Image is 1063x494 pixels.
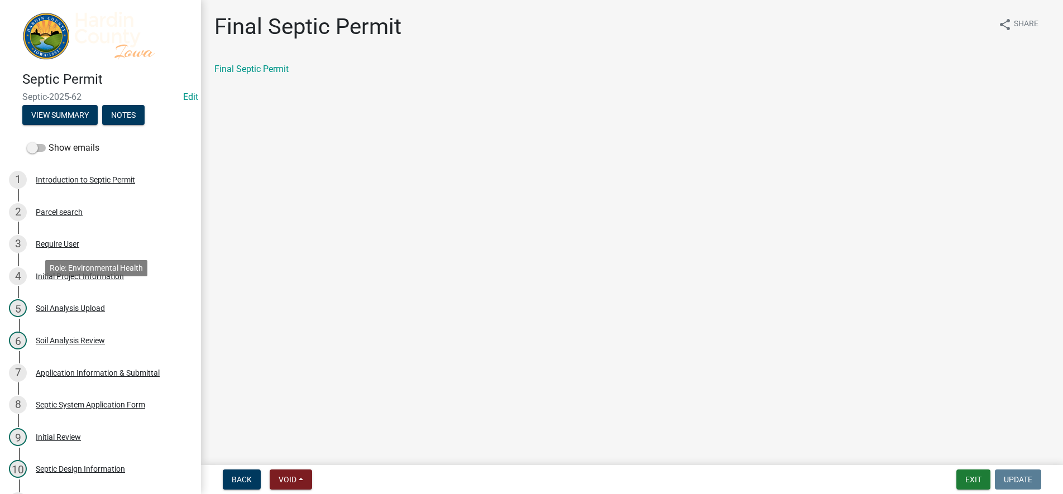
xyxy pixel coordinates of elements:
div: 7 [9,364,27,382]
div: 8 [9,396,27,414]
button: Exit [956,469,990,490]
button: View Summary [22,105,98,125]
div: 3 [9,235,27,253]
wm-modal-confirm: Summary [22,112,98,121]
div: Soil Analysis Upload [36,304,105,312]
button: Update [995,469,1041,490]
wm-modal-confirm: Edit Application Number [183,92,198,102]
div: Initial Project Information [36,272,124,280]
a: Final Septic Permit [214,64,289,74]
div: Initial Review [36,433,81,441]
img: Hardin County, Iowa [22,12,183,60]
wm-modal-confirm: Notes [102,112,145,121]
div: 5 [9,299,27,317]
div: Parcel search [36,208,83,216]
div: Septic System Application Form [36,401,145,409]
div: Soil Analysis Review [36,337,105,344]
div: Require User [36,240,79,248]
div: 4 [9,267,27,285]
div: Application Information & Submittal [36,369,160,377]
label: Show emails [27,141,99,155]
a: Edit [183,92,198,102]
span: Void [279,475,296,484]
h1: Final Septic Permit [214,13,401,40]
span: Update [1004,475,1032,484]
div: 9 [9,428,27,446]
div: Septic Design Information [36,465,125,473]
div: 2 [9,203,27,221]
i: share [998,18,1012,31]
div: Introduction to Septic Permit [36,176,135,184]
span: Back [232,475,252,484]
div: 1 [9,171,27,189]
h4: Septic Permit [22,71,192,88]
button: Notes [102,105,145,125]
button: Back [223,469,261,490]
button: shareShare [989,13,1047,35]
span: Septic-2025-62 [22,92,179,102]
span: Share [1014,18,1038,31]
button: Void [270,469,312,490]
div: 10 [9,460,27,478]
div: 6 [9,332,27,349]
div: Role: Environmental Health [45,260,147,276]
